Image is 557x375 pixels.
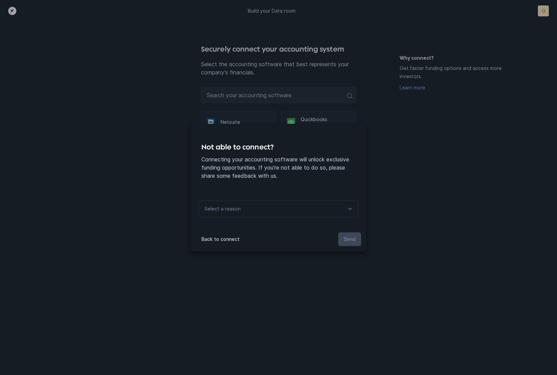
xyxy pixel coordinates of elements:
[338,232,361,246] button: Send
[344,235,356,243] p: Send
[201,235,240,243] p: Back to connect
[204,205,241,213] p: Select a reason
[196,232,245,246] button: Back to connect
[201,142,356,153] h4: Not able to connect?
[201,155,356,180] p: Connecting your accounting software will unlock exclusive funding opportunities. If you're not ab...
